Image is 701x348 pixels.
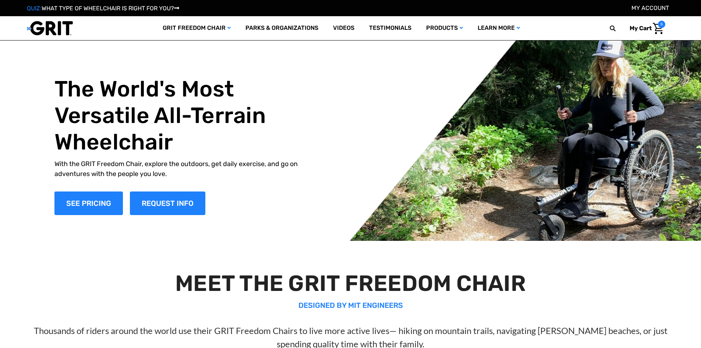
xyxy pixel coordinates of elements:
a: Learn More [470,16,527,40]
a: Slide number 1, Request Information [130,191,205,215]
img: GRIT All-Terrain Wheelchair and Mobility Equipment [27,21,73,36]
span: QUIZ: [27,5,42,12]
span: My Cart [630,25,652,32]
a: GRIT Freedom Chair [155,16,238,40]
a: Products [419,16,470,40]
a: QUIZ:WHAT TYPE OF WHEELCHAIR IS RIGHT FOR YOU? [27,5,179,12]
a: Account [631,4,669,11]
h1: The World's Most Versatile All-Terrain Wheelchair [54,76,314,155]
a: Parks & Organizations [238,16,326,40]
p: DESIGNED BY MIT ENGINEERS [18,300,684,311]
p: With the GRIT Freedom Chair, explore the outdoors, get daily exercise, and go on adventures with ... [54,159,314,179]
a: Videos [326,16,362,40]
h2: MEET THE GRIT FREEDOM CHAIR [18,270,684,297]
img: Cart [653,23,663,34]
input: Search [613,21,624,36]
a: Shop Now [54,191,123,215]
a: Cart with 5 items [624,21,665,36]
span: 5 [658,21,665,28]
a: Testimonials [362,16,419,40]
